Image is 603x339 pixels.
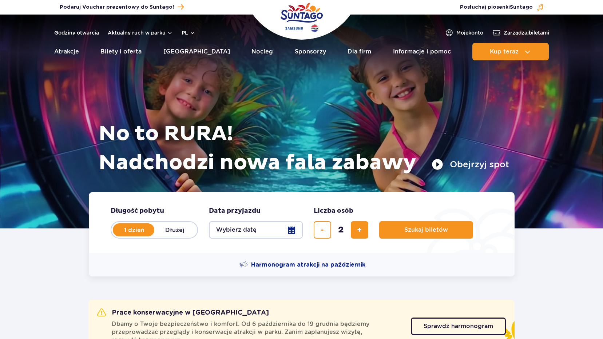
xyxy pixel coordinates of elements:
[89,192,515,253] form: Planowanie wizyty w Park of Poland
[209,221,303,239] button: Wybierz datę
[472,43,549,60] button: Kup teraz
[60,4,174,11] span: Podaruj Voucher prezentowy do Suntago!
[445,28,483,37] a: Mojekonto
[111,207,164,215] span: Długość pobytu
[492,28,549,37] a: Zarządzajbiletami
[114,222,155,238] label: 1 dzień
[154,222,196,238] label: Dłużej
[393,43,451,60] a: Informacje i pomoc
[251,43,273,60] a: Nocleg
[504,29,549,36] span: Zarządzaj biletami
[239,260,365,269] a: Harmonogram atrakcji na październik
[314,221,331,239] button: usuń bilet
[510,5,533,10] span: Suntago
[432,159,509,170] button: Obejrzyj spot
[332,221,350,239] input: liczba biletów
[163,43,230,60] a: [GEOGRAPHIC_DATA]
[54,29,99,36] a: Godziny otwarcia
[108,30,173,36] button: Aktualny ruch w parku
[424,323,493,329] span: Sprawdź harmonogram
[314,207,353,215] span: Liczba osób
[60,2,184,12] a: Podaruj Voucher prezentowy do Suntago!
[295,43,326,60] a: Sponsorzy
[209,207,261,215] span: Data przyjazdu
[251,261,365,269] span: Harmonogram atrakcji na październik
[182,29,195,36] button: pl
[404,227,448,233] span: Szukaj biletów
[379,221,473,239] button: Szukaj biletów
[54,43,79,60] a: Atrakcje
[460,4,544,11] button: Posłuchaj piosenkiSuntago
[490,48,519,55] span: Kup teraz
[411,318,506,335] a: Sprawdź harmonogram
[99,119,509,178] h1: No to RURA! Nadchodzi nowa fala zabawy
[100,43,142,60] a: Bilety i oferta
[97,308,269,317] h2: Prace konserwacyjne w [GEOGRAPHIC_DATA]
[348,43,371,60] a: Dla firm
[460,4,533,11] span: Posłuchaj piosenki
[351,221,368,239] button: dodaj bilet
[456,29,483,36] span: Moje konto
